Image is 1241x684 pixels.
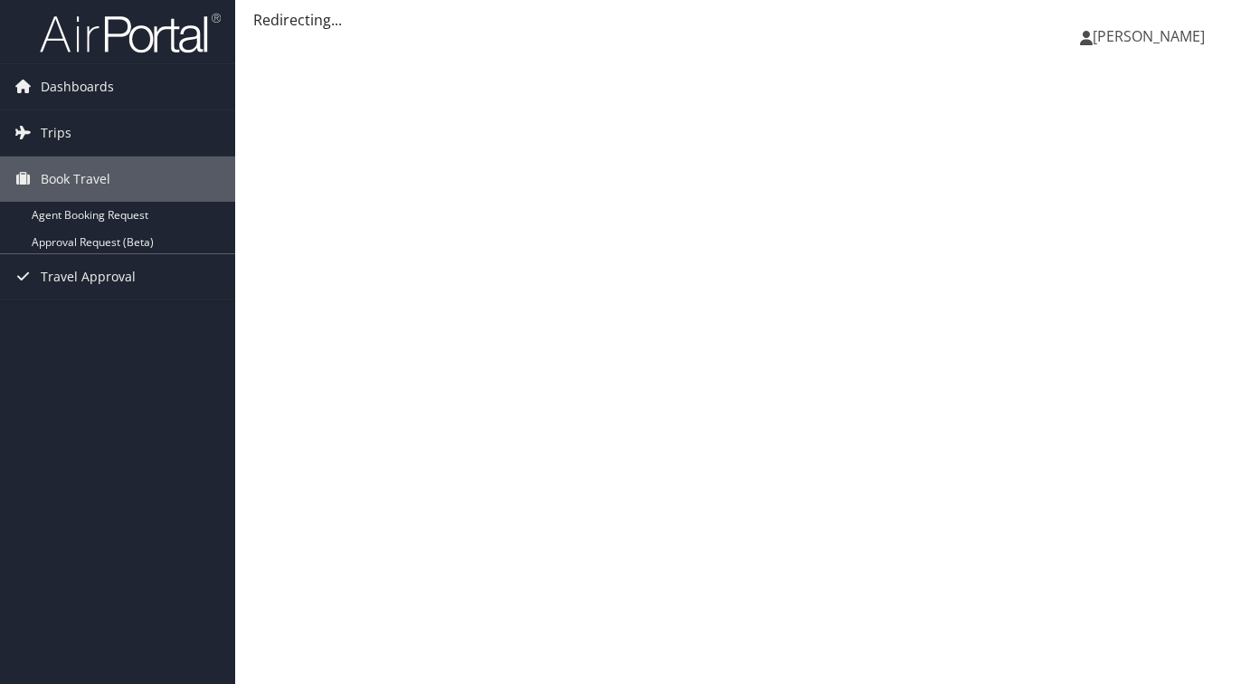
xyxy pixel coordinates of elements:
span: Travel Approval [41,254,136,299]
span: Book Travel [41,157,110,202]
div: Redirecting... [253,9,1223,31]
img: airportal-logo.png [40,12,221,54]
span: Trips [41,110,71,156]
span: [PERSON_NAME] [1093,26,1205,46]
a: [PERSON_NAME] [1080,9,1223,63]
span: Dashboards [41,64,114,109]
